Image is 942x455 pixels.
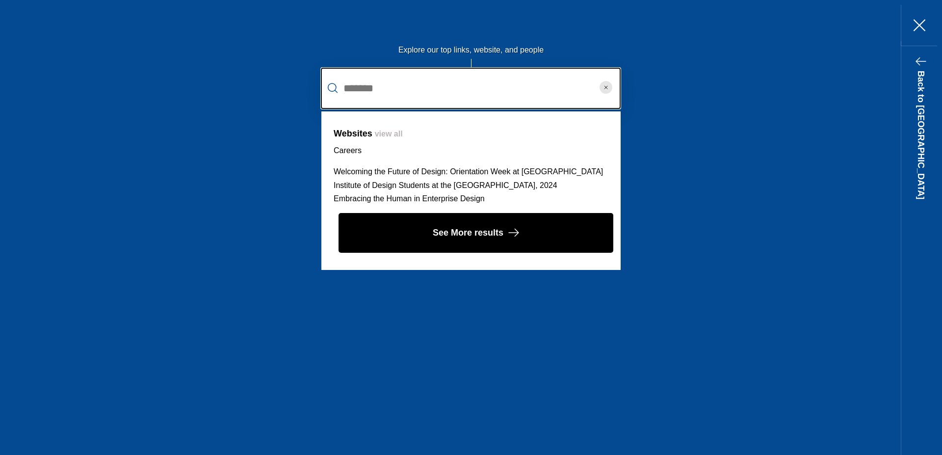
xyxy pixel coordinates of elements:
[591,68,621,109] button: reset
[433,225,503,241] span: See More results
[334,129,403,138] a: Websites view all
[334,181,557,189] a: Institute of Design Students at the [GEOGRAPHIC_DATA], 2024
[334,129,372,138] span: Websites
[334,213,608,253] a: See More results
[334,146,362,155] a: Careers
[334,167,603,176] a: Welcoming the Future of Design: Orientation Week at [GEOGRAPHIC_DATA]
[321,46,621,59] label: Explore our top links, website, and people
[339,213,613,253] button: See More results
[334,194,485,203] a: Embracing the Human in Enterprise Design
[375,130,403,138] span: view all
[916,71,926,199] span: Back to [GEOGRAPHIC_DATA]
